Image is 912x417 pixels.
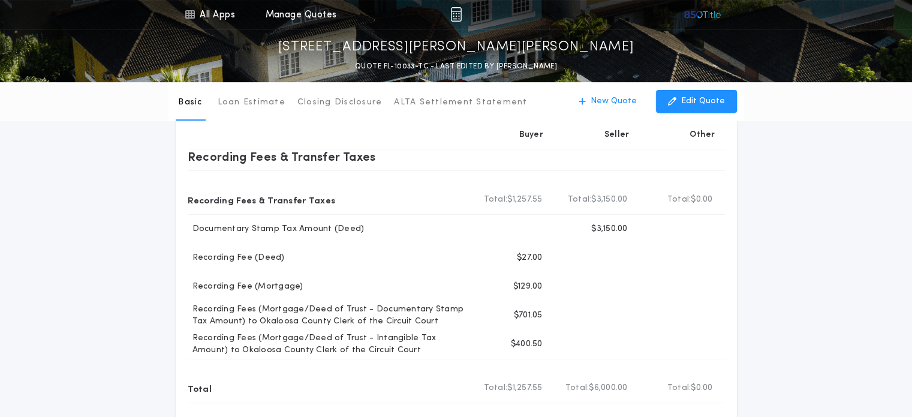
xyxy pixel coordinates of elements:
[188,332,467,356] p: Recording Fees (Mortgage/Deed of Trust - Intangible Tax Amount) to Okaloosa County Clerk of the C...
[507,382,542,394] span: $1,257.55
[188,281,303,293] p: Recording Fee (Mortgage)
[218,97,285,109] p: Loan Estimate
[690,129,715,141] p: Other
[591,223,627,235] p: $3,150.00
[604,129,630,141] p: Seller
[691,382,712,394] span: $0.00
[484,194,508,206] b: Total:
[591,95,637,107] p: New Quote
[514,310,543,322] p: $701.05
[513,281,543,293] p: $129.00
[567,90,649,113] button: New Quote
[188,304,467,328] p: Recording Fees (Mortgage/Deed of Trust - Documentary Stamp Tax Amount) to Okaloosa County Clerk o...
[589,382,627,394] span: $6,000.00
[656,90,737,113] button: Edit Quote
[278,38,634,57] p: [STREET_ADDRESS][PERSON_NAME][PERSON_NAME]
[188,252,285,264] p: Recording Fee (Deed)
[484,382,508,394] b: Total:
[565,382,589,394] b: Total:
[188,223,365,235] p: Documentary Stamp Tax Amount (Deed)
[517,252,543,264] p: $27.00
[507,194,542,206] span: $1,257.55
[667,194,691,206] b: Total:
[450,7,462,22] img: img
[297,97,383,109] p: Closing Disclosure
[691,194,712,206] span: $0.00
[683,8,722,20] img: vs-icon
[188,190,336,209] p: Recording Fees & Transfer Taxes
[519,129,543,141] p: Buyer
[188,147,376,166] p: Recording Fees & Transfer Taxes
[178,97,202,109] p: Basic
[188,379,212,398] p: Total
[667,382,691,394] b: Total:
[568,194,592,206] b: Total:
[681,95,725,107] p: Edit Quote
[591,194,627,206] span: $3,150.00
[394,97,527,109] p: ALTA Settlement Statement
[355,61,557,73] p: QUOTE FL-10033-TC - LAST EDITED BY [PERSON_NAME]
[511,338,543,350] p: $400.50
